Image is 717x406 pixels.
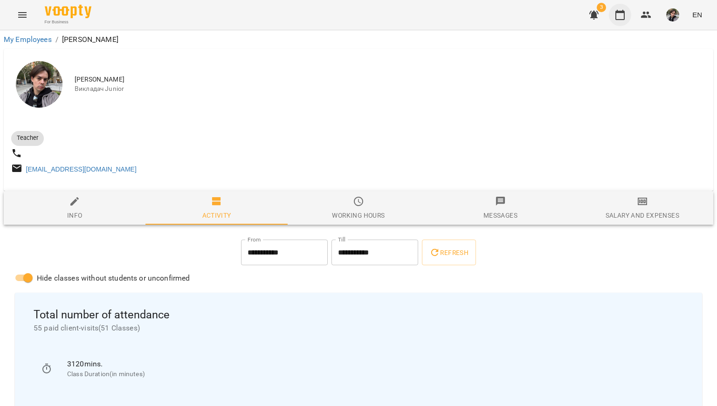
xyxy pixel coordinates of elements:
[45,19,91,25] span: For Business
[666,8,679,21] img: 3324ceff06b5eb3c0dd68960b867f42f.jpeg
[11,4,34,26] button: Menu
[11,134,44,142] span: Teacher
[483,210,517,221] div: Messages
[689,6,706,23] button: EN
[34,308,683,322] span: Total number of attendance
[606,210,679,221] div: Salary and Expenses
[75,84,706,94] span: Викладач Junior
[75,75,706,84] span: [PERSON_NAME]
[67,358,676,370] p: 3120 mins.
[422,240,476,266] button: Refresh
[26,165,137,173] a: [EMAIL_ADDRESS][DOMAIN_NAME]
[202,210,231,221] div: Activity
[332,210,385,221] div: Working hours
[67,370,676,379] p: Class Duration(in minutes)
[67,210,83,221] div: Info
[34,323,683,334] span: 55 paid client-visits ( 51 Classes )
[429,247,469,258] span: Refresh
[692,10,702,20] span: EN
[4,35,52,44] a: My Employees
[45,5,91,18] img: Voopty Logo
[597,3,606,12] span: 3
[37,273,190,284] span: Hide classes without students or unconfirmed
[4,34,713,45] nav: breadcrumb
[62,34,118,45] p: [PERSON_NAME]
[55,34,58,45] li: /
[16,61,62,108] img: Микита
